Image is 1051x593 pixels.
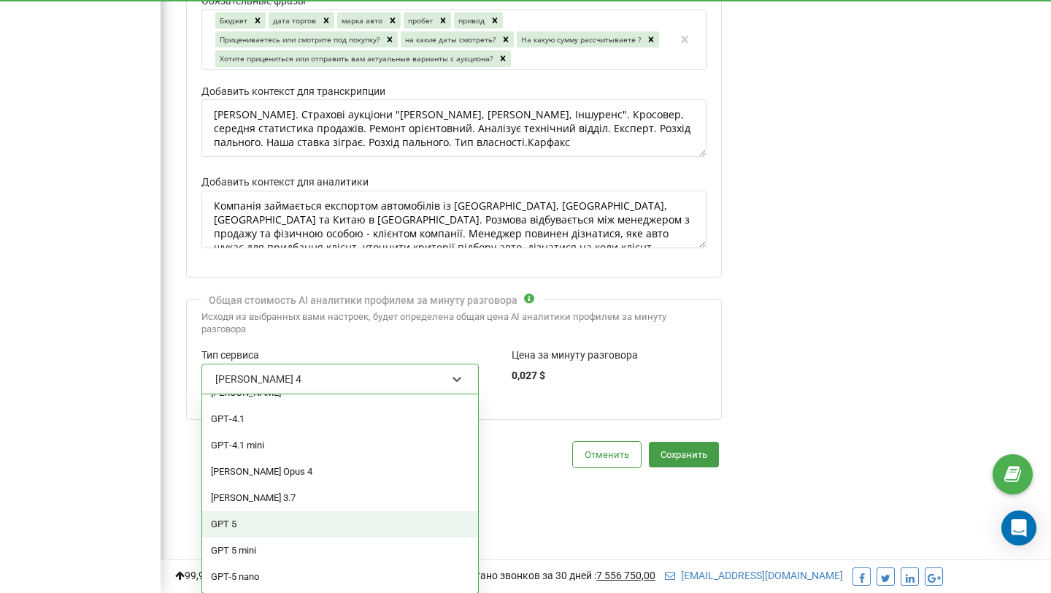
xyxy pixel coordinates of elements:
[596,570,655,581] u: 7 556 750,00
[573,442,641,467] button: Отменить
[201,84,707,100] label: Добавить контекст для транскрипции
[517,31,643,47] div: На какую сумму рассчитываете ?
[202,459,478,485] div: [PERSON_NAME] Opus 4
[649,442,719,467] button: Сохранить
[201,348,479,364] label: Тип сервиса
[454,12,487,28] div: привод
[202,537,478,564] div: GPT 5 mini
[202,511,478,537] div: GPT 5
[401,31,498,47] div: на какие даты смотреть?
[201,99,707,157] textarea: [PERSON_NAME]. Страхові аукціони "[PERSON_NAME], [PERSON_NAME], Іншуренс". Кросовер, середня стат...
[512,348,638,364] label: Цена за минуту разговора
[215,12,250,28] div: Бюджет
[175,570,223,581] span: 99,989%
[201,191,707,248] textarea: Компанія займається експортом автомобілів із [GEOGRAPHIC_DATA], [GEOGRAPHIC_DATA], [GEOGRAPHIC_DA...
[202,432,478,459] div: GPT‑4.1 mini
[1001,510,1036,546] div: Open Intercom Messenger
[269,12,318,28] div: дата торгов
[209,293,517,307] div: Общая стоимость AI аналитики профилем за минуту разговора
[665,570,843,581] a: [EMAIL_ADDRESS][DOMAIN_NAME]
[201,311,707,336] div: Исходя из выбранных вами настроек, будет определена общая цена AI аналитики профилем за минуту ра...
[439,570,655,581] span: Обработано звонков за 30 дней :
[215,372,301,386] div: [PERSON_NAME] 4
[202,406,478,432] div: GPT‑4.1
[215,31,382,47] div: Прицениваетесь или смотрите под покупку?
[404,12,435,28] div: пробег
[337,12,385,28] div: марка авто
[202,564,478,590] div: GPT-5 nano
[201,175,707,191] label: Добавить контекст для аналитики
[512,370,638,382] div: 0,027 $
[215,50,495,66] div: Хотите прицениться или отправить вам актуальные варианты с аукциона?
[202,485,478,511] div: [PERSON_NAME] 3.7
